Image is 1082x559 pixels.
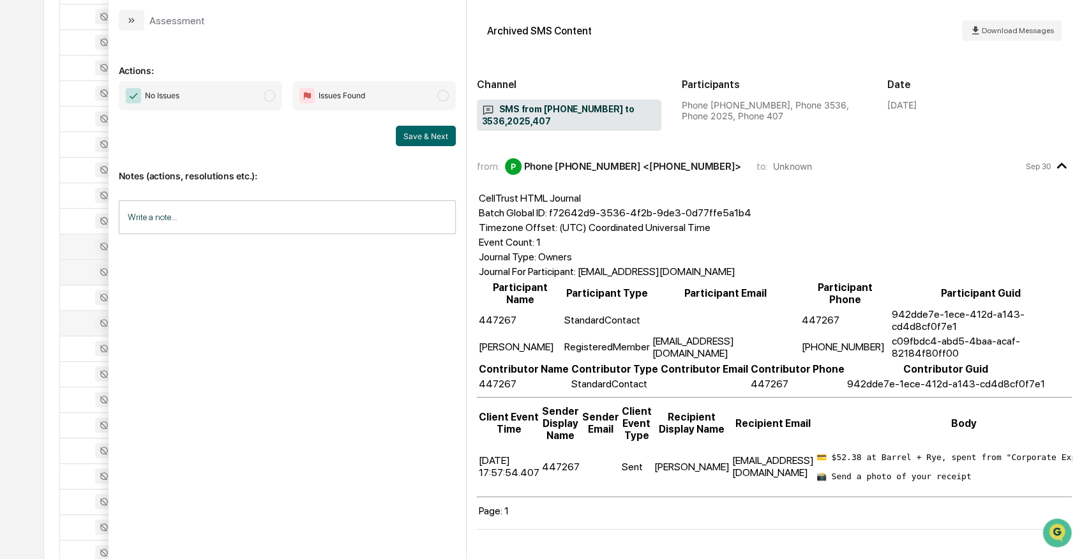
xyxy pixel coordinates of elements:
td: RegisteredMember [564,334,650,360]
div: Archived SMS Content [487,25,592,37]
td: Batch Global ID: f72642d9-3536-4f2b-9de3-0d77ffe5a1b4 [478,206,752,220]
h2: Channel [477,78,662,91]
th: Sender Email [582,405,620,442]
td: 447267 [478,308,563,333]
td: Journal Type: Owners [478,250,752,264]
div: Assessment [149,15,205,27]
div: 🗄️ [93,161,103,172]
span: SMS from [PHONE_NUMBER] to 3536,2025,407 [482,103,657,128]
p: How can we help? [13,26,232,47]
td: CellTrust HTML Journal [478,191,752,205]
div: We're available if you need us! [43,110,162,120]
th: Contributor Name [478,362,569,376]
td: [DATE] 17:57:54.407 [478,443,540,490]
a: 🗄️Attestations [87,155,163,178]
th: Participant Phone [800,281,890,306]
th: Contributor Email [660,362,749,376]
span: Data Lookup [26,184,80,197]
img: Flag [299,88,315,103]
h2: Participants [682,78,867,91]
h2: Date [887,78,1072,91]
span: Download Messages [982,26,1054,35]
th: Participant Guid [891,281,1071,306]
div: 🖐️ [13,161,23,172]
td: 447267 [541,443,580,490]
div: Phone [PHONE_NUMBER], Phone 3536, Phone 2025, Phone 407 [682,100,867,121]
td: StandardContact [564,308,650,333]
th: Sender Display Name [541,405,580,442]
a: 🖐️Preclearance [8,155,87,178]
td: 942dde7e-1ece-412d-a143-cd4d8cf0f7e1 [846,377,1046,391]
img: 1746055101610-c473b297-6a78-478c-a979-82029cc54cd1 [13,97,36,120]
th: Participant Name [478,281,563,306]
p: Notes (actions, resolutions etc.): [119,155,456,181]
span: Unknown [773,161,812,172]
td: [EMAIL_ADDRESS][DOMAIN_NAME] [732,443,815,490]
span: from: [477,160,500,172]
th: Client Event Type [621,405,652,442]
span: Issues Found [319,89,365,102]
button: Save & Next [396,126,456,146]
td: Sent [621,443,652,490]
a: 🔎Data Lookup [8,179,86,202]
a: Powered byPylon [90,215,154,225]
td: Timezone Offset: (UTC) Coordinated Universal Time [478,221,752,234]
div: P [505,158,522,175]
td: 447267 [750,377,845,391]
div: [DATE] [887,100,917,110]
time: Tuesday, September 30, 2025 at 6:10:53 PM [1026,161,1051,171]
td: Journal For Participant: [EMAIL_ADDRESS][DOMAIN_NAME] [478,265,752,278]
th: Client Event Time [478,405,540,442]
td: Event Count: 1 [478,235,752,249]
td: 942dde7e-1ece-412d-a143-cd4d8cf0f7e1 [891,308,1071,333]
td: 447267 [800,308,890,333]
th: Contributor Type [571,362,659,376]
th: Recipient Display Name [654,405,730,442]
span: to: [756,160,768,172]
th: Contributor Guid [846,362,1046,376]
th: Recipient Email [732,405,815,442]
span: Pylon [127,216,154,225]
td: c09fbdc4-abd5-4baa-acaf-82184f80ff00 [891,334,1071,360]
p: Actions: [119,50,456,76]
button: Download Messages [962,20,1062,41]
th: Participant Email [652,281,799,306]
span: No Issues [145,89,179,102]
td: [PERSON_NAME] [478,334,563,360]
td: 447267 [478,377,569,391]
span: Preclearance [26,160,82,173]
div: 🔎 [13,186,23,196]
div: Start new chat [43,97,209,110]
td: StandardContact [571,377,659,391]
iframe: Open customer support [1041,517,1076,551]
div: Phone [PHONE_NUMBER] <[PHONE_NUMBER]> [524,160,741,172]
td: [PERSON_NAME] [654,443,730,490]
img: Checkmark [126,88,141,103]
td: Page: 1 [478,504,509,518]
th: Participant Type [564,281,650,306]
th: Contributor Phone [750,362,845,376]
button: Start new chat [217,101,232,116]
td: [PHONE_NUMBER] [800,334,890,360]
span: Attestations [105,160,158,173]
td: [EMAIL_ADDRESS][DOMAIN_NAME] [652,334,799,360]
